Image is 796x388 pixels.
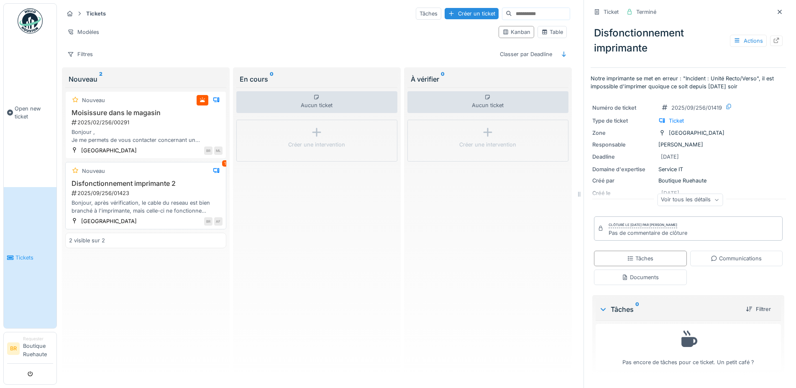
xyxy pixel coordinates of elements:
[82,96,105,104] div: Nouveau
[15,105,53,121] span: Open new ticket
[445,8,499,19] div: Créer un ticket
[204,146,212,155] div: BR
[23,336,53,362] li: Boutique Ruehaute
[609,229,687,237] div: Pas de commentaire de clôture
[407,91,568,113] div: Aucun ticket
[81,217,137,225] div: [GEOGRAPHIC_DATA]
[64,48,97,60] div: Filtres
[69,128,223,144] div: Bonjour , Je me permets de vous contacter concernant un problème de moisissures présentes dans no...
[592,177,784,185] div: Boutique Ruehaute
[7,336,53,364] a: BR RequesterBoutique Ruehaute
[661,153,679,161] div: [DATE]
[601,328,776,367] div: Pas encore de tâches pour ce ticket. Un petit café ?
[591,75,786,90] p: Notre imprimante se met en erreur : "Incident : Unité Recto/Verso", il est impossible d'imprimer ...
[711,254,762,262] div: Communications
[69,199,223,215] div: Bonjour, après vérification, le cable du reseau est bien branché à l'imprimante, mais celle-ci ne...
[69,180,223,188] h3: Disfonctionnement imprimante 2
[604,8,619,16] div: Ticket
[69,109,223,117] h3: Moisissure dans le magasin
[599,304,739,314] div: Tâches
[4,38,56,187] a: Open new ticket
[592,177,655,185] div: Créé par
[204,217,212,226] div: BR
[609,222,677,228] div: Clôturé le [DATE] par [PERSON_NAME]
[214,146,223,155] div: ML
[592,165,655,173] div: Domaine d'expertise
[622,273,659,281] div: Documents
[541,28,563,36] div: Table
[236,91,397,113] div: Aucun ticket
[69,74,223,84] div: Nouveau
[636,8,656,16] div: Terminé
[270,74,274,84] sup: 0
[71,118,223,126] div: 2025/02/256/00291
[592,141,655,149] div: Responsable
[441,74,445,84] sup: 0
[71,189,223,197] div: 2025/09/256/01423
[82,167,105,175] div: Nouveau
[214,217,223,226] div: AF
[288,141,345,149] div: Créer une intervention
[222,160,228,167] div: 1
[592,153,655,161] div: Deadline
[99,74,102,84] sup: 2
[240,74,394,84] div: En cours
[669,117,684,125] div: Ticket
[4,187,56,328] a: Tickets
[671,104,722,112] div: 2025/09/256/01419
[69,236,105,244] div: 2 visible sur 2
[635,304,639,314] sup: 0
[592,129,655,137] div: Zone
[730,35,767,47] div: Actions
[83,10,109,18] strong: Tickets
[15,254,53,262] span: Tickets
[7,342,20,355] li: BR
[496,48,556,60] div: Classer par Deadline
[416,8,441,20] div: Tâches
[23,336,53,342] div: Requester
[592,117,655,125] div: Type de ticket
[18,8,43,33] img: Badge_color-CXgf-gQk.svg
[592,165,784,173] div: Service IT
[502,28,530,36] div: Kanban
[657,194,723,206] div: Voir tous les détails
[742,303,774,315] div: Filtrer
[592,104,655,112] div: Numéro de ticket
[592,141,784,149] div: [PERSON_NAME]
[64,26,103,38] div: Modèles
[669,129,724,137] div: [GEOGRAPHIC_DATA]
[591,22,786,59] div: Disfonctionnement imprimante
[627,254,653,262] div: Tâches
[411,74,565,84] div: À vérifier
[81,146,137,154] div: [GEOGRAPHIC_DATA]
[459,141,516,149] div: Créer une intervention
